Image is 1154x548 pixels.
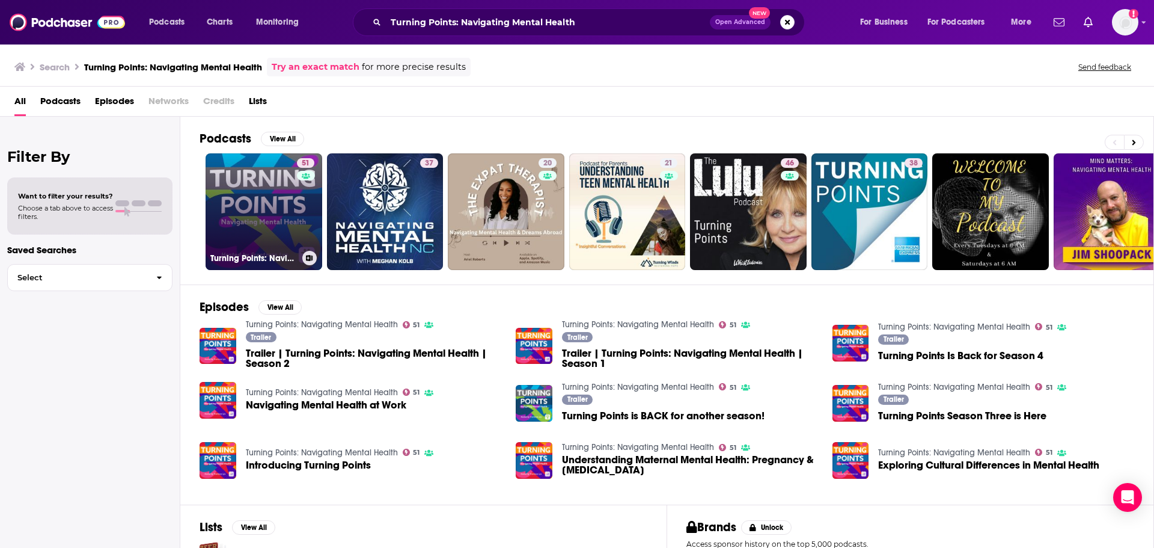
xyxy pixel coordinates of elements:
a: 51Turning Points: Navigating Mental Health [206,153,322,270]
span: Trailer [251,334,271,341]
span: 51 [730,385,736,390]
span: 46 [786,158,794,170]
a: Episodes [95,91,134,116]
a: Trailer | Turning Points: Navigating Mental Health | Season 2 [200,328,236,365]
a: 46 [781,158,799,168]
img: Turning Points is BACK for another season! [516,385,552,422]
h2: Podcasts [200,131,251,146]
a: EpisodesView All [200,300,302,315]
span: 20 [543,158,552,170]
span: Turning Points Is Back for Season 4 [878,351,1043,361]
img: User Profile [1112,9,1138,35]
span: Trailer [567,396,588,403]
span: 51 [1046,385,1052,390]
span: Want to filter your results? [18,192,113,200]
a: Understanding Maternal Mental Health: Pregnancy & Postpartum [562,455,818,475]
a: 37 [327,153,444,270]
h3: Turning Points: Navigating Mental Health [210,253,298,263]
img: Trailer | Turning Points: Navigating Mental Health | Season 1 [516,328,552,365]
span: 21 [665,158,673,170]
span: Select [8,274,147,282]
span: Lists [249,91,267,116]
a: Turning Points: Navigating Mental Health [246,319,398,330]
span: 38 [909,158,918,170]
button: open menu [1003,13,1046,32]
a: 51 [403,321,420,328]
a: 51 [1035,323,1052,330]
a: 51 [719,321,736,328]
a: 51 [297,158,314,168]
a: Turning Points: Navigating Mental Health [878,382,1030,392]
button: open menu [920,13,1003,32]
a: 38 [905,158,923,168]
h2: Filter By [7,148,172,165]
a: 20 [448,153,564,270]
span: Logged in as Ashley_Beenen [1112,9,1138,35]
a: Show notifications dropdown [1079,12,1098,32]
button: View All [232,520,275,535]
a: Trailer | Turning Points: Navigating Mental Health | Season 1 [562,348,818,369]
a: Turning Points: Navigating Mental Health [562,382,714,392]
span: New [749,7,771,19]
span: 51 [413,390,420,395]
a: Navigating Mental Health at Work [246,400,406,410]
span: 51 [1046,450,1052,455]
a: Turning Points: Navigating Mental Health [878,322,1030,332]
a: Charts [199,13,240,32]
span: Trailer | Turning Points: Navigating Mental Health | Season 2 [246,348,502,369]
img: Introducing Turning Points [200,442,236,479]
a: Exploring Cultural Differences in Mental Health [832,442,869,479]
a: Introducing Turning Points [246,460,371,470]
img: Understanding Maternal Mental Health: Pregnancy & Postpartum [516,442,552,479]
span: For Podcasters [927,14,985,31]
h3: Turning Points: Navigating Mental Health [84,61,262,73]
img: Turning Points Season Three is Here [832,385,869,422]
a: Exploring Cultural Differences in Mental Health [878,460,1099,470]
span: 51 [730,322,736,328]
span: Charts [207,14,233,31]
a: 51 [719,383,736,390]
span: 51 [413,450,420,455]
span: Open Advanced [715,19,765,25]
span: 51 [730,445,736,451]
a: 51 [403,449,420,456]
span: 51 [302,158,310,170]
a: Turning Points Is Back for Season 4 [832,325,869,362]
a: Navigating Mental Health at Work [200,382,236,419]
span: Podcasts [149,14,185,31]
button: Unlock [741,520,792,535]
a: 20 [539,158,557,168]
button: View All [261,132,304,146]
span: 51 [1046,325,1052,330]
span: 37 [425,158,433,170]
h2: Lists [200,520,222,535]
input: Search podcasts, credits, & more... [386,13,710,32]
a: 46 [690,153,807,270]
p: Saved Searches [7,244,172,256]
img: Podchaser - Follow, Share and Rate Podcasts [10,11,125,34]
a: Turning Points: Navigating Mental Health [878,448,1030,458]
a: 21 [660,158,677,168]
button: View All [258,300,302,315]
a: Turning Points Season Three is Here [878,411,1046,421]
a: Show notifications dropdown [1049,12,1069,32]
span: Networks [148,91,189,116]
span: Trailer [884,396,904,403]
span: All [14,91,26,116]
span: For Business [860,14,908,31]
button: Send feedback [1075,62,1135,72]
span: Monitoring [256,14,299,31]
div: Open Intercom Messenger [1113,483,1142,512]
a: 51 [403,389,420,396]
a: Try an exact match [272,60,359,74]
div: Search podcasts, credits, & more... [364,8,816,36]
